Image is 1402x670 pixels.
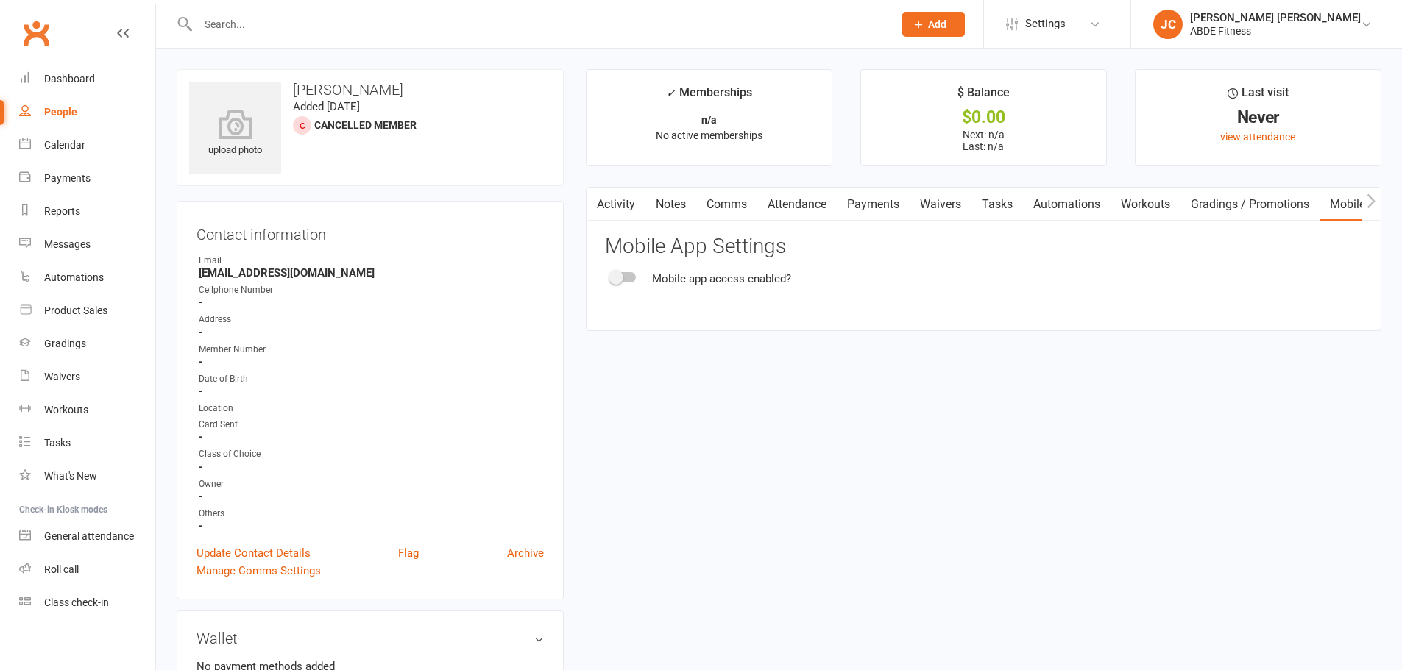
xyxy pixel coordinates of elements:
[197,562,321,580] a: Manage Comms Settings
[293,100,360,113] time: Added [DATE]
[1190,11,1361,24] div: [PERSON_NAME] [PERSON_NAME]
[199,283,544,297] div: Cellphone Number
[199,254,544,268] div: Email
[19,96,155,129] a: People
[874,129,1093,152] p: Next: n/a Last: n/a
[1111,188,1180,221] a: Workouts
[19,129,155,162] a: Calendar
[1025,7,1066,40] span: Settings
[44,304,107,316] div: Product Sales
[902,12,965,37] button: Add
[44,172,91,184] div: Payments
[199,460,544,474] strong: -
[199,490,544,503] strong: -
[19,294,155,327] a: Product Sales
[199,447,544,461] div: Class of Choice
[314,119,417,131] span: Cancelled member
[44,73,95,85] div: Dashboard
[199,296,544,309] strong: -
[19,195,155,228] a: Reports
[199,266,544,279] strong: [EMAIL_ADDRESS][DOMAIN_NAME]
[44,470,97,482] div: What's New
[645,188,696,221] a: Notes
[44,596,109,608] div: Class check-in
[44,271,104,283] div: Automations
[1023,188,1111,221] a: Automations
[1153,10,1183,39] div: JC
[19,393,155,427] a: Workouts
[194,14,883,35] input: Search...
[199,519,544,532] strong: -
[1149,110,1367,125] div: Never
[44,371,80,382] div: Waivers
[19,586,155,619] a: Class kiosk mode
[19,228,155,261] a: Messages
[199,402,544,416] div: Location
[199,507,544,521] div: Others
[971,188,1023,221] a: Tasks
[656,129,762,141] span: No active memberships
[19,427,155,460] a: Tasks
[19,520,155,553] a: General attendance kiosk mode
[928,18,946,30] span: Add
[605,235,1362,258] h3: Mobile App Settings
[199,477,544,491] div: Owner
[199,313,544,327] div: Address
[19,360,155,393] a: Waivers
[44,437,71,449] div: Tasks
[587,188,645,221] a: Activity
[696,188,757,221] a: Comms
[19,63,155,96] a: Dashboard
[199,430,544,443] strong: -
[837,188,910,221] a: Payments
[910,188,971,221] a: Waivers
[197,221,544,243] h3: Contact information
[44,404,88,416] div: Workouts
[874,110,1093,125] div: $0.00
[189,110,281,158] div: upload photo
[757,188,837,221] a: Attendance
[44,205,80,217] div: Reports
[1190,24,1361,38] div: ABDE Fitness
[1220,131,1295,143] a: view attendance
[1180,188,1320,221] a: Gradings / Promotions
[44,338,86,349] div: Gradings
[19,460,155,493] a: What's New
[199,355,544,368] strong: -
[199,326,544,339] strong: -
[197,544,311,562] a: Update Contact Details
[44,139,85,151] div: Calendar
[18,15,54,51] a: Clubworx
[189,82,551,98] h3: [PERSON_NAME]
[1320,188,1399,221] a: Mobile App
[19,261,155,294] a: Automations
[701,114,717,126] strong: n/a
[44,106,77,118] div: People
[666,83,752,110] div: Memberships
[398,544,419,562] a: Flag
[19,553,155,586] a: Roll call
[199,418,544,432] div: Card Sent
[652,270,791,288] div: Mobile app access enabled?
[199,343,544,357] div: Member Number
[1228,83,1289,110] div: Last visit
[44,530,134,542] div: General attendance
[666,86,676,100] i: ✓
[19,162,155,195] a: Payments
[19,327,155,360] a: Gradings
[957,83,1010,110] div: $ Balance
[44,563,79,575] div: Roll call
[199,372,544,386] div: Date of Birth
[197,630,544,646] h3: Wallet
[44,238,91,250] div: Messages
[507,544,544,562] a: Archive
[199,385,544,398] strong: -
